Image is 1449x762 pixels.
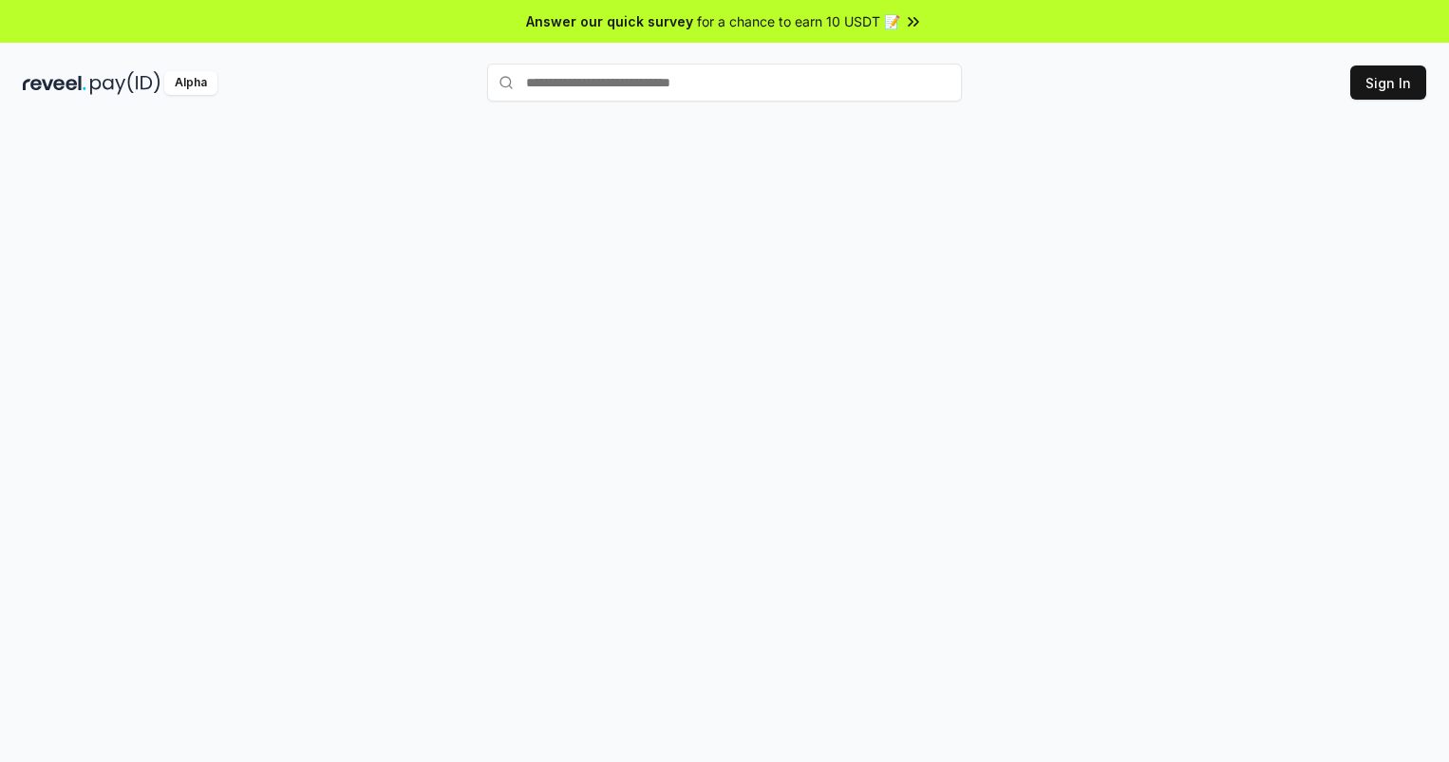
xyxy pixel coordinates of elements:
img: pay_id [90,71,160,95]
img: reveel_dark [23,71,86,95]
button: Sign In [1350,65,1426,100]
span: Answer our quick survey [526,11,693,31]
div: Alpha [164,71,217,95]
span: for a chance to earn 10 USDT 📝 [697,11,900,31]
